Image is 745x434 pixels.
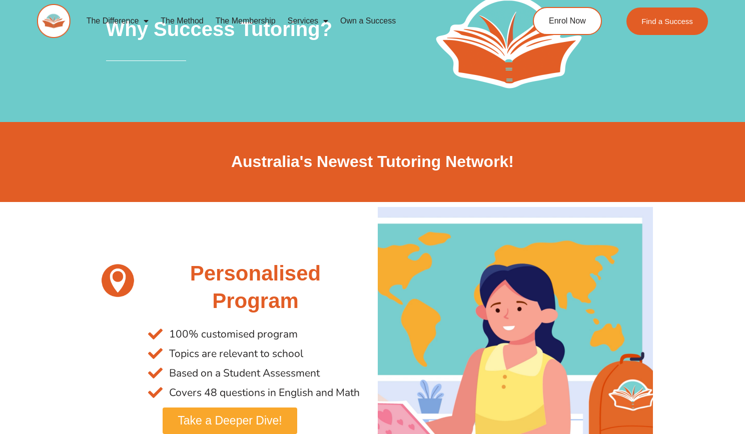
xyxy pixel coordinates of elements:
span: Find a Success [641,17,693,25]
a: The Method [155,9,209,32]
span: Based on a Student Assessment [167,363,320,383]
a: Own a Success [334,9,402,32]
a: Enrol Now [533,7,602,35]
a: The Membership [210,9,282,32]
h2: Australia's Newest Tutoring Network! [93,151,653,172]
span: Topics are relevant to school [167,344,303,363]
a: Find a Success [626,7,708,35]
nav: Menu [81,9,495,32]
a: The Difference [81,9,155,32]
a: Services [282,9,334,32]
a: Take a Deeper Dive! [163,407,297,434]
span: Covers 48 questions in English and Math [167,383,360,402]
h2: Personalised Program [148,260,362,314]
span: 100% customised program [167,324,298,344]
span: Take a Deeper Dive! [178,415,282,426]
span: Enrol Now [549,17,586,25]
